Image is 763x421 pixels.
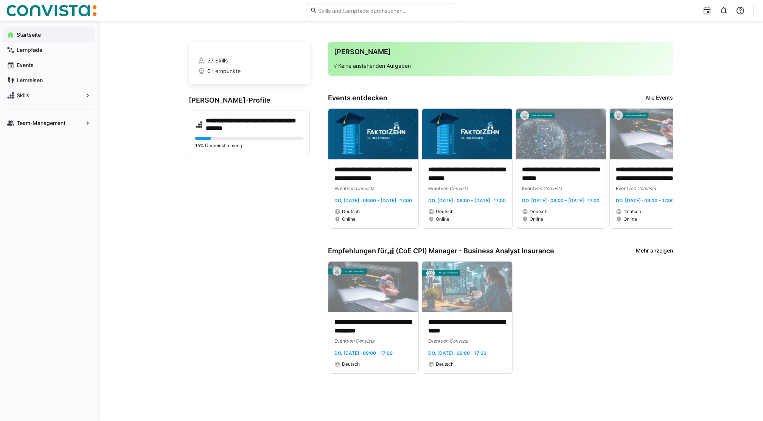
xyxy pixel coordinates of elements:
span: von Convista [534,186,562,191]
span: Online [436,216,449,222]
span: (CoE CPI) Manager - Business Analyst Insurance [396,247,554,255]
span: von Convista [440,186,468,191]
span: Do, [DATE] · 09:00 - [DATE] · 17:00 [334,198,412,203]
img: image [422,262,512,312]
span: 37 Skills [207,57,228,64]
input: Skills und Lernpfade durchsuchen… [317,7,453,14]
span: Deutsch [530,209,547,215]
h3: Events entdecken [328,94,387,102]
span: von Convista [440,338,468,344]
p: √ Keine anstehenden Aufgaben [334,62,667,70]
span: 0 Lernpunkte [207,67,241,75]
span: Online [623,216,637,222]
span: Event [428,186,440,191]
p: 15% Übereinstimmung [195,143,303,149]
span: Do, [DATE] · 09:00 - [DATE] · 17:00 [428,198,506,203]
span: Deutsch [342,209,360,215]
img: image [328,109,418,159]
span: Deutsch [342,361,360,367]
span: Deutsch [623,209,641,215]
span: Deutsch [436,209,454,215]
span: von Convista [347,186,375,191]
a: Mehr anzeigen [636,247,673,255]
h3: [PERSON_NAME]-Profile [189,96,310,104]
span: Event [428,338,440,344]
a: 37 Skills [198,57,301,64]
span: Deutsch [436,361,454,367]
a: Alle Events [645,94,673,102]
span: Event [334,338,347,344]
span: Do, [DATE] · 09:00 - [DATE] · 17:00 [522,198,600,203]
span: Event [616,186,628,191]
img: image [516,109,606,159]
img: image [422,109,512,159]
span: von Convista [628,186,656,191]
span: Online [342,216,356,222]
span: Do, [DATE] · 09:00 - 17:00 [428,350,486,356]
span: Event [522,186,534,191]
span: von Convista [347,338,375,344]
span: Do, [DATE] · 09:00 - 17:00 [616,198,674,203]
span: Event [334,186,347,191]
h3: [PERSON_NAME] [334,48,667,56]
span: Online [530,216,543,222]
span: Do, [DATE] · 09:00 - 17:00 [334,350,393,356]
img: image [610,109,700,159]
h3: Empfehlungen für [328,247,555,255]
img: image [328,262,418,312]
